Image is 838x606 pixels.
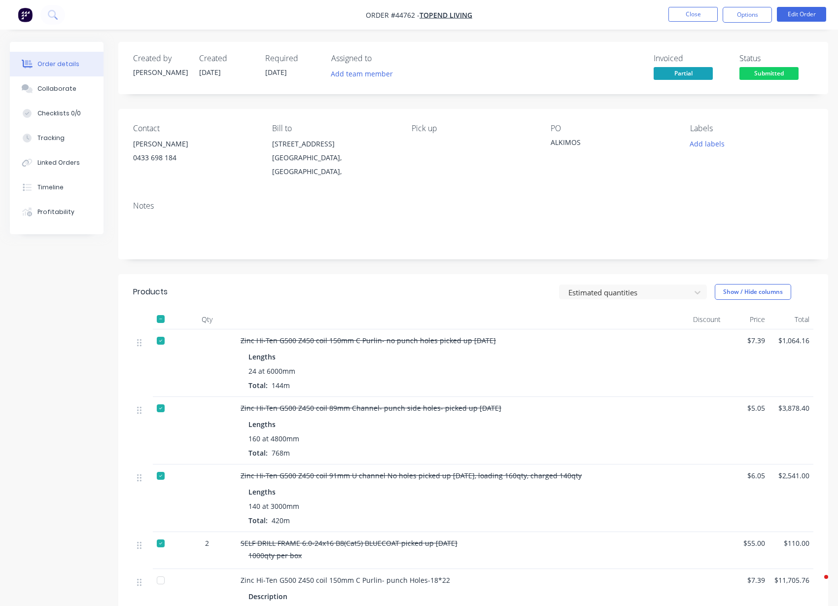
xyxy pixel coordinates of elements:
div: [GEOGRAPHIC_DATA], [GEOGRAPHIC_DATA], [272,151,395,178]
div: Checklists 0/0 [37,109,81,118]
span: 420m [268,516,294,525]
iframe: Intercom live chat [804,572,828,596]
div: 0433 698 184 [133,151,256,165]
span: $2,541.00 [773,470,809,481]
div: Order details [37,60,79,69]
div: Created by [133,54,187,63]
div: Price [725,310,769,329]
button: Add team member [331,67,398,80]
button: Options [723,7,772,23]
button: Add team member [326,67,398,80]
div: Assigned to [331,54,430,63]
div: [STREET_ADDRESS][GEOGRAPHIC_DATA], [GEOGRAPHIC_DATA], [272,137,395,178]
div: Bill to [272,124,395,133]
div: Labels [690,124,813,133]
span: Lengths [248,352,276,362]
span: $3,878.40 [773,403,809,413]
div: Required [265,54,319,63]
div: Collaborate [37,84,76,93]
button: Tracking [10,126,104,150]
div: [PERSON_NAME] [133,67,187,77]
span: $6.05 [729,470,765,481]
span: Total: [248,381,268,390]
div: Discount [680,310,725,329]
span: Total: [248,516,268,525]
span: Order #44762 - [366,10,419,20]
div: Status [739,54,813,63]
button: Collaborate [10,76,104,101]
div: Tracking [37,134,65,143]
span: Lengths [248,419,276,429]
div: [STREET_ADDRESS] [272,137,395,151]
span: $7.39 [729,575,765,585]
div: Invoiced [654,54,728,63]
span: 2 [205,538,209,548]
span: Zinc Hi-Ten G500 Z450 coil 150mm C Purlin- punch Holes-18*22 [241,575,450,585]
span: $7.39 [729,335,765,346]
div: ALKIMOS [551,137,674,151]
div: [PERSON_NAME]0433 698 184 [133,137,256,169]
button: Close [668,7,718,22]
span: [DATE] [199,68,221,77]
div: Qty [177,310,237,329]
span: Partial [654,67,713,79]
div: PO [551,124,674,133]
div: Created [199,54,253,63]
button: Checklists 0/0 [10,101,104,126]
span: 1000qty per box [248,551,302,560]
button: Edit Order [777,7,826,22]
span: 768m [268,448,294,458]
div: Contact [133,124,256,133]
div: Timeline [37,183,64,192]
a: Topend Living [419,10,472,20]
button: Add labels [684,137,730,150]
span: Zinc Hi-Ten G500 Z450 coil 89mm Channel- punch side holes- picked up [DATE] [241,403,501,413]
span: Zinc Hi-Ten G500 Z450 coil 91mm U channel No holes picked up [DATE], loading 160qty, charged 140qty [241,471,582,480]
div: Pick up [412,124,535,133]
div: Products [133,286,168,298]
div: Description [248,589,291,604]
img: Factory [18,7,33,22]
span: $55.00 [729,538,765,548]
button: Order details [10,52,104,76]
span: 144m [268,381,294,390]
div: Notes [133,201,813,211]
span: Zinc Hi-Ten G500 Z450 coil 150mm C Purlin- no punch holes picked up [DATE] [241,336,496,345]
span: 160 at 4800mm [248,433,299,444]
span: $5.05 [729,403,765,413]
button: Submitted [739,67,799,82]
span: Lengths [248,487,276,497]
span: $1,064.16 [773,335,809,346]
span: $110.00 [773,538,809,548]
button: Show / Hide columns [715,284,791,300]
span: Submitted [739,67,799,79]
div: [PERSON_NAME] [133,137,256,151]
span: $11,705.76 [773,575,809,585]
button: Profitability [10,200,104,224]
span: Total: [248,448,268,458]
div: Profitability [37,208,74,216]
button: Linked Orders [10,150,104,175]
div: Total [769,310,813,329]
span: 140 at 3000mm [248,501,299,511]
span: SELF DRILL FRAME 6.0-24x16 B8(Cat5) BLUECOAT picked up [DATE] [241,538,457,548]
div: Linked Orders [37,158,80,167]
span: 24 at 6000mm [248,366,295,376]
span: [DATE] [265,68,287,77]
button: Timeline [10,175,104,200]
